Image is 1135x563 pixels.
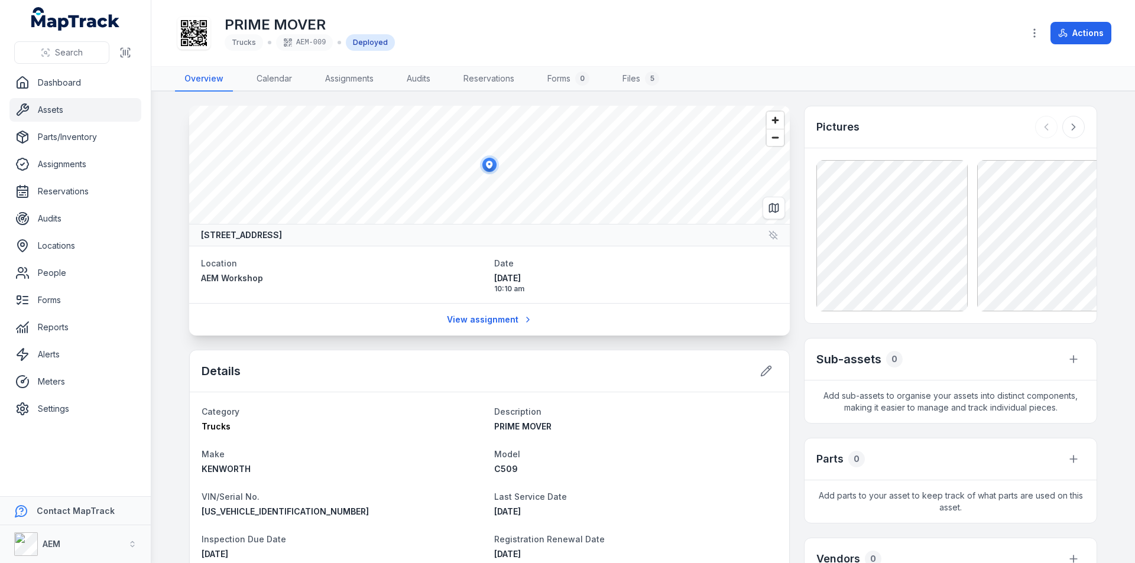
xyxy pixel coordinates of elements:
a: Forms [9,288,141,312]
time: 9/4/2025, 12:00:00 AM [494,506,521,516]
span: Add sub-assets to organise your assets into distinct components, making it easier to manage and t... [805,380,1097,423]
a: Alerts [9,343,141,366]
button: Search [14,41,109,64]
span: VIN/Serial No. [202,492,260,502]
span: [DATE] [494,506,521,516]
span: Last Service Date [494,492,567,502]
a: Settings [9,397,141,421]
a: Meters [9,370,141,393]
a: Forms0 [538,67,599,92]
a: Locations [9,234,141,258]
strong: Contact MapTrack [37,506,115,516]
button: Switch to Map View [763,197,785,219]
span: [US_VEHICLE_IDENTIFICATION_NUMBER] [202,506,369,516]
span: Category [202,406,239,416]
h1: PRIME MOVER [225,15,395,34]
a: Parts/Inventory [9,125,141,149]
a: Reservations [9,180,141,203]
span: KENWORTH [202,464,251,474]
a: Audits [9,207,141,230]
a: MapTrack [31,7,120,31]
span: 10:10 am [494,284,778,294]
a: Files5 [613,67,669,92]
a: Assets [9,98,141,122]
div: AEM-009 [276,34,333,51]
span: Description [494,406,541,416]
div: Deployed [346,34,395,51]
time: 10/7/2025, 10:10:50 AM [494,272,778,294]
button: Actions [1050,22,1111,44]
a: Overview [175,67,233,92]
h3: Parts [816,451,844,467]
h2: Details [202,363,241,379]
span: Search [55,47,83,58]
span: Make [202,449,225,459]
a: Dashboard [9,71,141,95]
span: [DATE] [494,272,778,284]
span: Trucks [232,38,256,47]
a: AEM Workshop [201,272,485,284]
h3: Pictures [816,119,860,135]
button: Zoom out [767,129,784,146]
strong: [STREET_ADDRESS] [201,229,282,241]
a: View assignment [439,308,540,331]
a: Reservations [454,67,524,92]
canvas: Map [189,106,790,224]
span: Trucks [202,421,231,431]
span: Inspection Due Date [202,534,286,544]
a: Audits [397,67,440,92]
span: Registration Renewal Date [494,534,605,544]
a: Assignments [9,152,141,176]
strong: AEM [43,539,60,549]
div: 0 [886,351,903,367]
span: C509 [494,464,518,474]
span: Add parts to your asset to keep track of what parts are used on this asset. [805,480,1097,523]
span: Model [494,449,520,459]
time: 9/27/2025, 12:00:00 AM [494,549,521,559]
span: AEM Workshop [201,273,263,283]
div: 0 [848,451,865,467]
a: Calendar [247,67,301,92]
a: People [9,261,141,285]
span: [DATE] [202,549,228,559]
a: Assignments [316,67,383,92]
div: 0 [575,71,589,86]
h2: Sub-assets [816,351,881,367]
span: PRIME MOVER [494,421,552,431]
a: Reports [9,315,141,339]
span: Location [201,258,237,268]
div: 5 [645,71,659,86]
span: [DATE] [494,549,521,559]
button: Zoom in [767,112,784,129]
span: Date [494,258,514,268]
time: 6/27/2026, 12:00:00 AM [202,549,228,559]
